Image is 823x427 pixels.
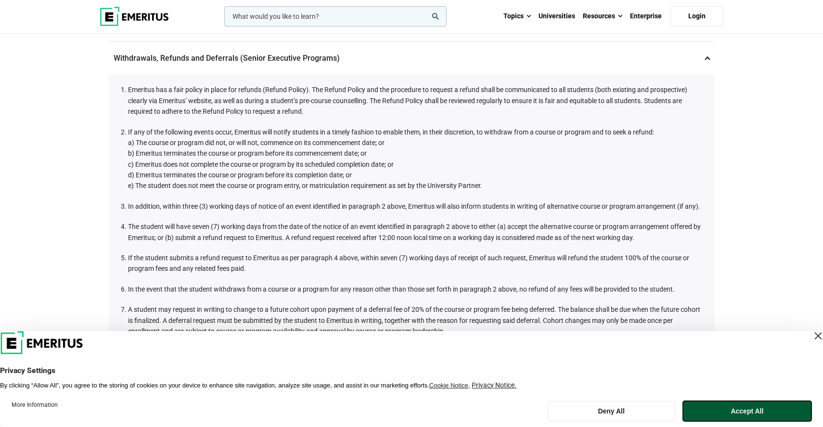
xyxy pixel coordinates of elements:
span: c) Emeritus does not complete the course or program by its scheduled completion date; or [128,160,394,168]
li: A student may request in writing to change to a future cohort upon payment of a deferral fee of 2... [128,304,705,336]
li: Emeritus has a fair policy in place for refunds (Refund Policy). The Refund Policy and the proced... [128,84,705,117]
li: If the student submits a refund request to Emeritus as per paragraph 4 above, within seven (7) wo... [128,253,705,274]
span: b) Emeritus terminates the course or program before its commencement date; or [128,149,367,157]
a: Login [670,6,723,27]
li: If any of the following events occur, Emeritus will notify students in a timely fashion to enable... [128,127,705,191]
li: In addition, within three (3) working days of notice of an event identified in paragraph 2 above,... [128,201,705,212]
input: woocommerce-product-search-field-0 [224,6,447,27]
span: a) The course or program did not, or will not, commence on its commencement date; or [128,139,385,147]
li: In the event that the student withdraws from a course or a program for any reason other than thos... [128,284,705,294]
span: d) Emeritus terminates the course or program before its completion date; or [128,171,352,179]
span: e) The student does not meet the course or program entry, or matriculation requirement as set by ... [128,182,482,189]
p: Withdrawals, Refunds and Deferrals (Senior Executive Programs) [109,41,715,75]
li: The student will have seven (7) working days from the date of the notice of an event identified i... [128,221,705,243]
